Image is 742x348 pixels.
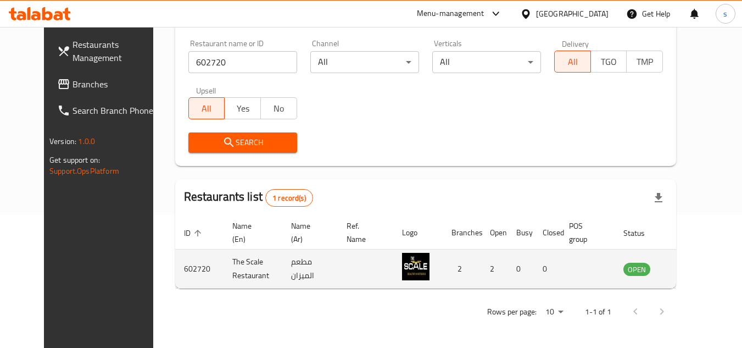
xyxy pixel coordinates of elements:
span: ID [184,227,205,240]
div: All [432,51,541,73]
td: 2 [481,250,507,289]
th: Closed [534,216,560,250]
td: 602720 [175,250,224,289]
span: No [265,101,293,117]
span: Name (En) [232,219,269,246]
span: Branches [72,78,159,91]
span: 1 record(s) [266,193,313,203]
span: Version: [49,134,76,148]
span: Search Branch Phone [72,104,159,117]
span: Name (Ar) [291,219,325,246]
a: Restaurants Management [48,31,168,71]
span: 1.0.0 [78,134,95,148]
span: Search [197,136,288,150]
h2: Restaurant search [188,13,663,30]
td: 0 [507,250,534,289]
p: 1-1 of 1 [585,305,611,319]
span: All [193,101,221,117]
th: Busy [507,216,534,250]
span: Restaurants Management [72,38,159,64]
button: Search [188,132,297,153]
td: 2 [443,250,481,289]
button: Yes [224,97,261,119]
table: enhanced table [175,216,710,289]
img: The Scale Restaurant [402,253,429,280]
td: مطعم الميزان [282,250,338,289]
span: Yes [229,101,256,117]
div: All [310,51,419,73]
div: Rows per page: [541,304,567,321]
button: All [188,97,225,119]
span: Get support on: [49,153,100,167]
input: Search for restaurant name or ID.. [188,51,297,73]
span: POS group [569,219,601,246]
label: Upsell [196,86,216,94]
div: [GEOGRAPHIC_DATA] [536,8,609,20]
span: s [723,8,727,20]
span: TMP [631,54,659,70]
span: All [559,54,587,70]
div: Total records count [265,189,313,207]
button: TMP [626,51,663,73]
th: Open [481,216,507,250]
td: The Scale Restaurant [224,250,282,289]
th: Branches [443,216,481,250]
th: Action [672,216,710,250]
a: Branches [48,71,168,97]
a: Support.OpsPlatform [49,164,119,178]
button: TGO [590,51,627,73]
h2: Restaurants list [184,189,313,207]
span: Ref. Name [347,219,380,246]
div: Menu-management [417,7,484,20]
td: 0 [534,250,560,289]
button: All [554,51,591,73]
th: Logo [393,216,443,250]
div: Export file [645,185,672,211]
button: No [260,97,297,119]
a: Search Branch Phone [48,97,168,124]
span: Status [623,227,659,240]
label: Delivery [562,40,589,47]
span: TGO [595,54,623,70]
span: OPEN [623,263,650,276]
p: Rows per page: [487,305,537,319]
